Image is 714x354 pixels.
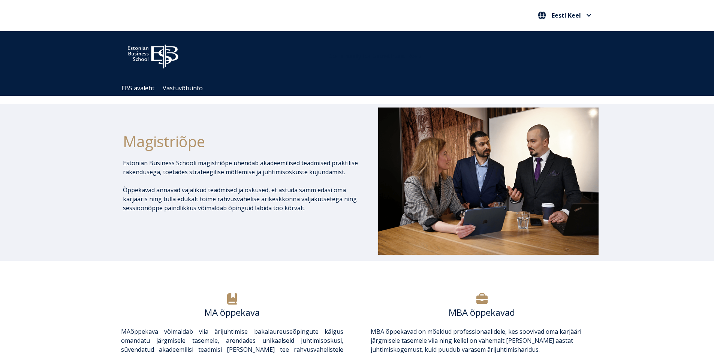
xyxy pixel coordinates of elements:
img: ebs_logo2016_white [121,39,185,71]
a: EBS avaleht [121,84,154,92]
a: Vastuvõtuinfo [163,84,203,92]
nav: Vali oma keel [536,9,593,22]
span: Eesti Keel [552,12,581,18]
a: MBA [371,327,384,336]
a: MA [121,327,130,336]
div: Navigation Menu [117,81,605,96]
p: Estonian Business Schooli magistriõpe ühendab akadeemilised teadmised praktilise rakendusega, toe... [123,158,358,176]
img: DSC_1073 [378,108,599,254]
span: Community for Growth and Resp [329,52,421,60]
h1: Magistriõpe [123,132,358,151]
p: õppekavad on mõeldud professionaalidele, kes soovivad oma karjääri järgmisele tasemele viia ning ... [371,327,593,354]
p: Õppekavad annavad vajalikud teadmised ja oskused, et astuda samm edasi oma karjääris ning tulla e... [123,185,358,212]
h6: MBA õppekavad [371,307,593,318]
h6: MA õppekava [121,307,343,318]
button: Eesti Keel [536,9,593,21]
